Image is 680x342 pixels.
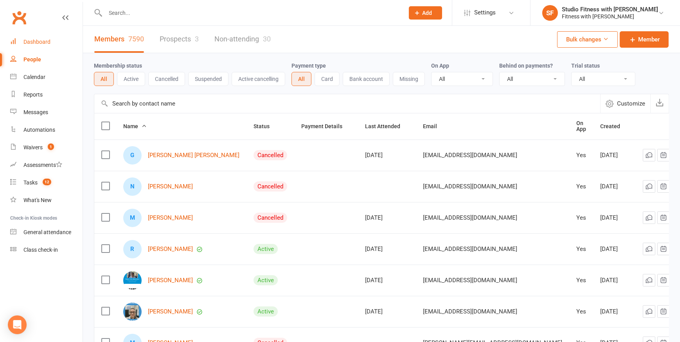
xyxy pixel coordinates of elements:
[23,179,38,186] div: Tasks
[10,139,83,156] a: Waivers 1
[148,277,193,284] a: [PERSON_NAME]
[423,179,517,194] span: [EMAIL_ADDRESS][DOMAIN_NAME]
[600,277,629,284] div: [DATE]
[423,210,517,225] span: [EMAIL_ADDRESS][DOMAIN_NAME]
[423,273,517,288] span: [EMAIL_ADDRESS][DOMAIN_NAME]
[562,6,658,13] div: Studio Fitness with [PERSON_NAME]
[393,72,425,86] button: Missing
[148,215,193,221] a: [PERSON_NAME]
[10,156,83,174] a: Assessments
[23,247,58,253] div: Class check-in
[423,304,517,319] span: [EMAIL_ADDRESS][DOMAIN_NAME]
[600,123,629,129] span: Created
[214,26,271,53] a: Non-attending30
[571,63,600,69] label: Trial status
[10,51,83,68] a: People
[315,72,340,86] button: Card
[263,35,271,43] div: 30
[23,162,62,168] div: Assessments
[301,122,351,131] button: Payment Details
[254,150,287,160] div: Cancelled
[542,5,558,21] div: SF
[9,8,29,27] a: Clubworx
[638,35,660,44] span: Member
[254,122,278,131] button: Status
[160,26,199,53] a: Prospects3
[117,72,145,86] button: Active
[365,123,409,129] span: Last Attended
[148,72,185,86] button: Cancelled
[10,192,83,209] a: What's New
[23,74,45,80] div: Calendar
[10,121,83,139] a: Automations
[576,183,586,190] div: Yes
[23,127,55,133] div: Automations
[148,308,193,315] a: [PERSON_NAME]
[474,4,496,21] span: Settings
[423,148,517,163] span: [EMAIL_ADDRESS][DOMAIN_NAME]
[94,63,142,69] label: Membership status
[123,209,142,227] div: M
[123,122,147,131] button: Name
[254,275,278,285] div: Active
[10,86,83,104] a: Reports
[617,99,645,108] span: Customize
[365,215,409,221] div: [DATE]
[254,213,287,223] div: Cancelled
[423,123,446,129] span: Email
[43,179,51,185] span: 12
[576,246,586,252] div: Yes
[148,183,193,190] a: [PERSON_NAME]
[23,56,41,63] div: People
[343,72,390,86] button: Bank account
[576,308,586,315] div: Yes
[23,144,43,150] div: Waivers
[301,123,351,129] span: Payment Details
[254,244,278,254] div: Active
[48,143,54,150] span: 1
[600,94,650,113] button: Customize
[94,26,144,53] a: Members7590
[291,72,311,86] button: All
[600,308,629,315] div: [DATE]
[254,306,278,317] div: Active
[195,35,199,43] div: 3
[600,152,629,159] div: [DATE]
[365,152,409,159] div: [DATE]
[569,113,593,140] th: On App
[23,197,52,203] div: What's New
[123,177,142,196] div: N
[232,72,285,86] button: Active cancelling
[10,68,83,86] a: Calendar
[254,181,287,192] div: Cancelled
[620,31,669,48] a: Member
[123,146,142,165] div: G
[23,91,43,98] div: Reports
[291,63,326,69] label: Payment type
[423,242,517,256] span: [EMAIL_ADDRESS][DOMAIN_NAME]
[409,6,442,20] button: Add
[557,31,618,48] button: Bulk changes
[123,123,147,129] span: Name
[10,33,83,51] a: Dashboard
[365,308,409,315] div: [DATE]
[123,240,142,258] div: R
[576,277,586,284] div: Yes
[600,215,629,221] div: [DATE]
[94,94,600,113] input: Search by contact name
[562,13,658,20] div: Fitness with [PERSON_NAME]
[188,72,228,86] button: Suspended
[148,152,239,159] a: [PERSON_NAME] [PERSON_NAME]
[365,277,409,284] div: [DATE]
[23,229,71,235] div: General attendance
[600,122,629,131] button: Created
[576,215,586,221] div: Yes
[94,72,114,86] button: All
[148,246,193,252] a: [PERSON_NAME]
[423,10,432,16] span: Add
[128,35,144,43] div: 7590
[431,63,449,69] label: On App
[8,315,27,334] div: Open Intercom Messenger
[10,241,83,259] a: Class kiosk mode
[365,246,409,252] div: [DATE]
